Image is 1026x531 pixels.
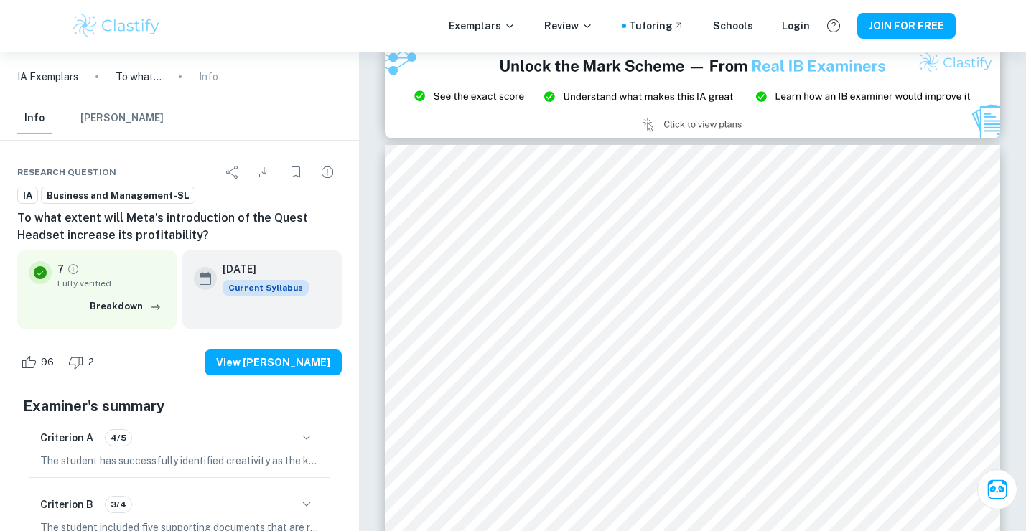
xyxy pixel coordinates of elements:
h6: Criterion B [40,497,93,512]
h6: To what extent will Meta’s introduction of the Quest Headset increase its profitability? [17,210,342,244]
span: 3/4 [106,498,131,511]
span: 4/5 [106,431,131,444]
button: Breakdown [86,296,165,317]
h6: [DATE] [223,261,297,277]
button: JOIN FOR FREE [857,13,956,39]
a: Login [782,18,810,34]
a: Schools [713,18,753,34]
span: Business and Management-SL [42,189,195,203]
span: Current Syllabus [223,280,309,296]
p: 7 [57,261,64,277]
div: Dislike [65,351,102,374]
p: Review [544,18,593,34]
span: IA [18,189,37,203]
p: Info [199,69,218,85]
div: Bookmark [281,158,310,187]
div: Download [250,158,279,187]
div: Like [17,351,62,374]
button: Ask Clai [977,469,1017,509]
button: Info [17,103,52,134]
button: View [PERSON_NAME] [205,349,342,375]
div: Report issue [313,158,342,187]
p: Exemplars [449,18,516,34]
button: Help and Feedback [821,14,846,38]
a: Grade fully verified [67,263,80,276]
span: 96 [33,355,62,370]
span: Fully verified [57,277,165,290]
a: IA Exemplars [17,69,78,85]
a: IA [17,187,38,205]
img: Clastify logo [71,11,162,40]
a: Tutoring [629,18,684,34]
span: Research question [17,166,116,179]
img: Ad [385,46,1000,138]
p: To what extent will Meta’s introduction of the Quest Headset increase its profitability? [116,69,162,85]
span: 2 [80,355,102,370]
h5: Examiner's summary [23,395,336,417]
button: [PERSON_NAME] [80,103,164,134]
div: This exemplar is based on the current syllabus. Feel free to refer to it for inspiration/ideas wh... [223,280,309,296]
h6: Criterion A [40,430,93,446]
div: Share [218,158,247,187]
p: The student has successfully identified creativity as the key concept for the Internal Assessment... [40,453,319,469]
a: Business and Management-SL [41,187,195,205]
